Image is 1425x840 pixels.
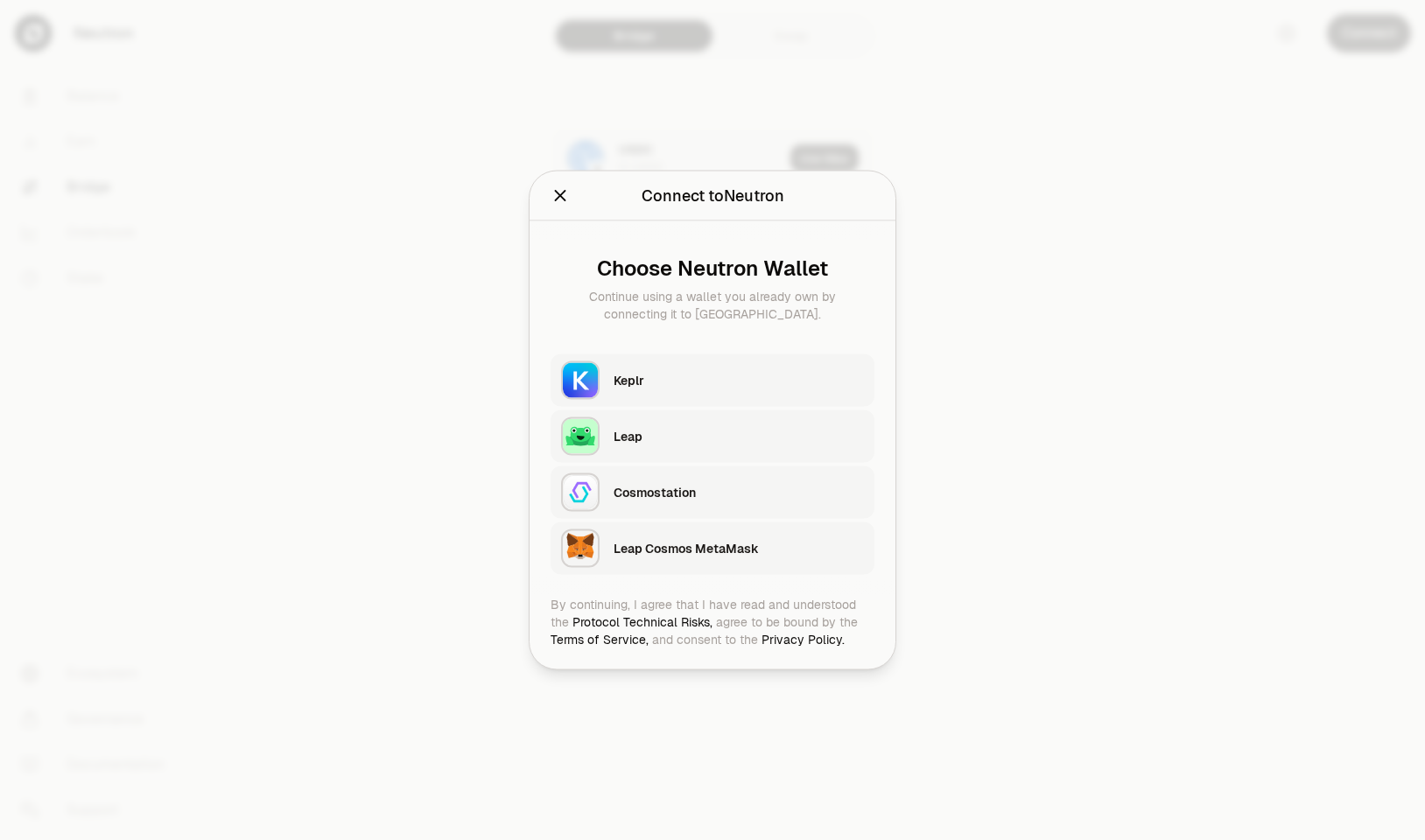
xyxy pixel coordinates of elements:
[565,288,860,323] div: Continue using a wallet you already own by connecting it to [GEOGRAPHIC_DATA].
[551,184,570,208] button: Close
[551,466,874,519] button: CosmostationCosmostation
[614,428,864,445] div: Leap
[614,372,864,389] div: Keplr
[762,632,845,647] a: Privacy Policy.
[614,484,864,501] div: Cosmostation
[614,540,864,557] div: Leap Cosmos MetaMask
[565,256,860,281] div: Choose Neutron Wallet
[551,632,649,647] a: Terms of Service,
[642,184,784,208] div: Connect to Neutron
[561,473,600,512] img: Cosmostation
[551,522,874,575] button: Leap Cosmos MetaMaskLeap Cosmos MetaMask
[561,417,600,456] img: Leap
[561,529,600,568] img: Leap Cosmos MetaMask
[551,410,874,463] button: LeapLeap
[561,361,600,400] img: Keplr
[551,354,874,407] button: KeplrKeplr
[572,614,712,630] a: Protocol Technical Risks,
[551,596,874,648] div: By continuing, I agree that I have read and understood the agree to be bound by the and consent t...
